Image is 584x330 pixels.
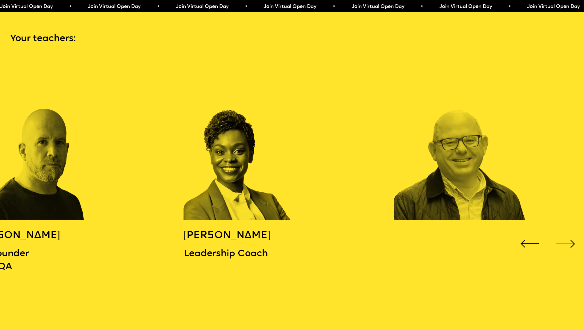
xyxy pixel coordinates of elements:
span: • [332,4,335,9]
span: • [69,4,72,9]
div: Previous slide [518,232,542,255]
p: Your teachers: [10,33,574,45]
span: • [421,4,423,9]
h5: [PERSON_NAME] [184,229,289,242]
p: Leadership Coach [184,248,289,261]
div: 9 / 16 [394,57,534,220]
span: • [157,4,159,9]
div: 8 / 16 [184,57,324,220]
span: • [245,4,248,9]
div: Next slide [554,232,578,255]
span: • [508,4,511,9]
